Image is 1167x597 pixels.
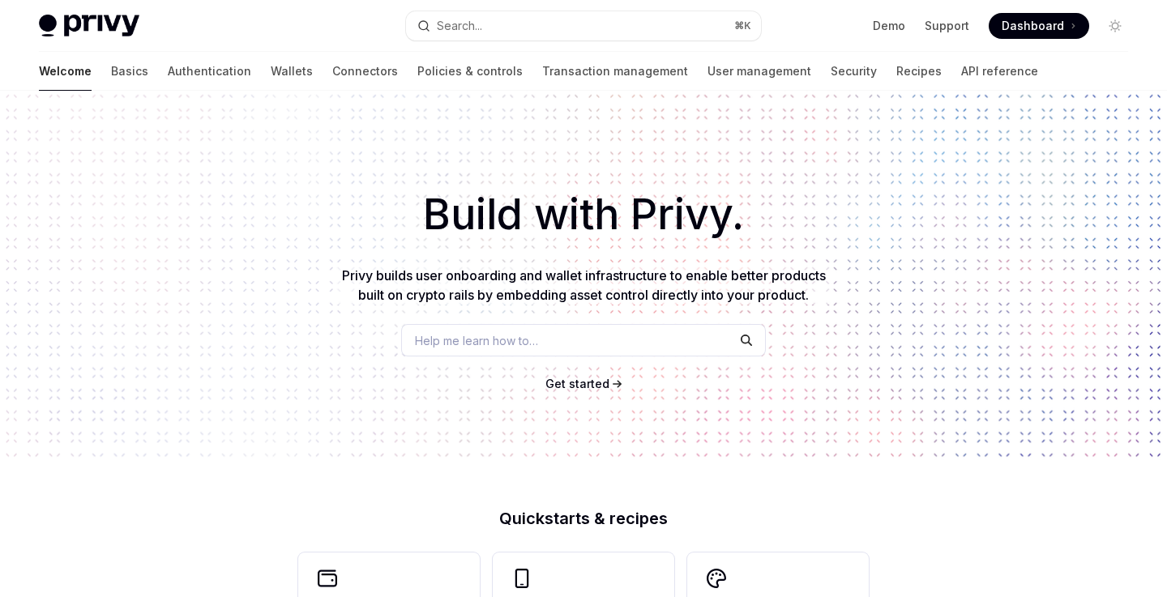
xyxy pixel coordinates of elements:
button: Toggle dark mode [1102,13,1128,39]
span: ⌘ K [734,19,751,32]
a: Policies & controls [417,52,523,91]
a: User management [707,52,811,91]
a: Authentication [168,52,251,91]
span: Get started [545,377,609,390]
a: Basics [111,52,148,91]
a: Welcome [39,52,92,91]
a: Recipes [896,52,942,91]
span: Dashboard [1002,18,1064,34]
a: Demo [873,18,905,34]
a: Wallets [271,52,313,91]
h1: Build with Privy. [26,183,1141,246]
a: Connectors [332,52,398,91]
div: Search... [437,16,482,36]
img: light logo [39,15,139,37]
a: Dashboard [989,13,1089,39]
a: API reference [961,52,1038,91]
a: Security [831,52,877,91]
a: Get started [545,376,609,392]
a: Support [925,18,969,34]
a: Transaction management [542,52,688,91]
span: Privy builds user onboarding and wallet infrastructure to enable better products built on crypto ... [342,267,826,303]
button: Search...⌘K [406,11,760,41]
span: Help me learn how to… [415,332,538,349]
h2: Quickstarts & recipes [298,510,869,527]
